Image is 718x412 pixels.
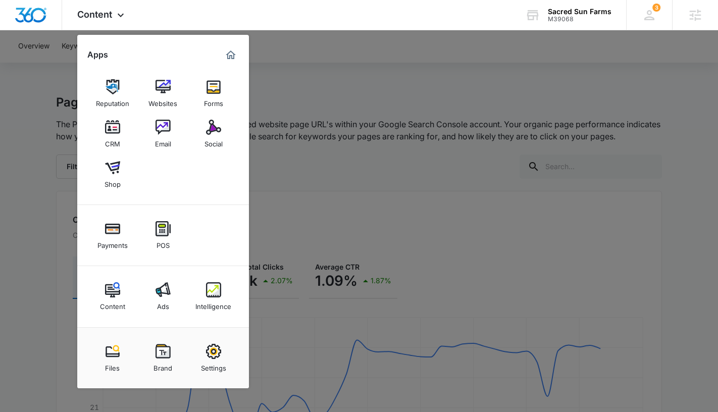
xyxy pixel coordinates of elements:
[194,74,233,113] a: Forms
[201,359,226,372] div: Settings
[93,216,132,254] a: Payments
[96,94,129,108] div: Reputation
[97,236,128,249] div: Payments
[93,277,132,316] a: Content
[194,339,233,377] a: Settings
[105,359,120,372] div: Files
[204,94,223,108] div: Forms
[548,16,611,23] div: account id
[93,339,132,377] a: Files
[93,155,132,193] a: Shop
[144,277,182,316] a: Ads
[223,47,239,63] a: Marketing 360® Dashboard
[194,115,233,153] a: Social
[144,74,182,113] a: Websites
[144,339,182,377] a: Brand
[105,135,120,148] div: CRM
[157,236,170,249] div: POS
[77,9,112,20] span: Content
[148,94,177,108] div: Websites
[194,277,233,316] a: Intelligence
[195,297,231,311] div: Intelligence
[93,74,132,113] a: Reputation
[100,297,125,311] div: Content
[204,135,223,148] div: Social
[144,115,182,153] a: Email
[153,359,172,372] div: Brand
[155,135,171,148] div: Email
[652,4,660,12] span: 3
[105,175,121,188] div: Shop
[652,4,660,12] div: notifications count
[144,216,182,254] a: POS
[87,50,108,60] h2: Apps
[93,115,132,153] a: CRM
[157,297,169,311] div: Ads
[548,8,611,16] div: account name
